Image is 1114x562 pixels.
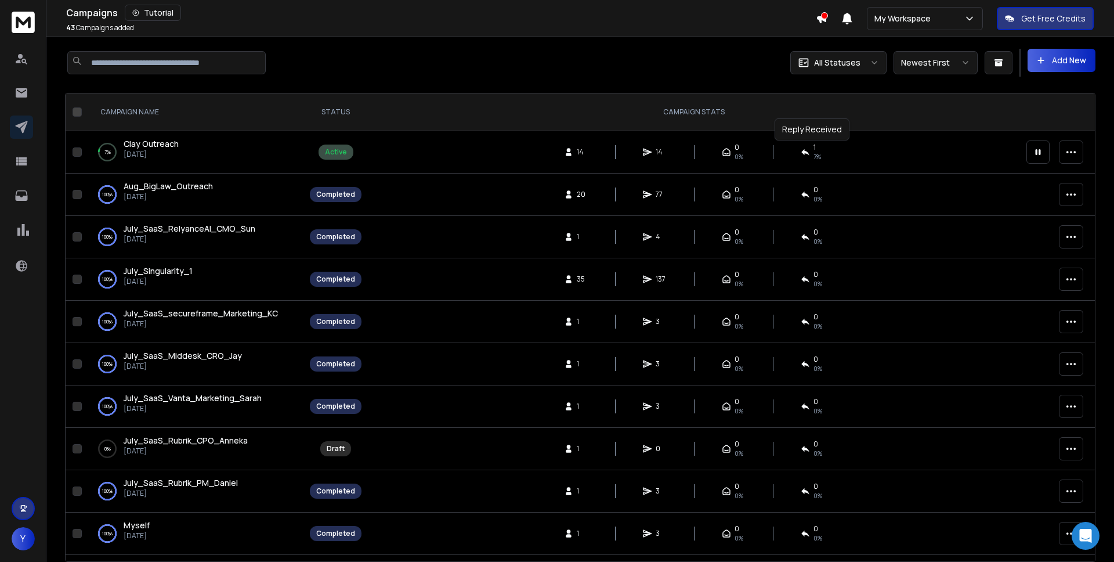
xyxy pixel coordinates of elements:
span: 77 [656,190,667,199]
span: 0% [735,491,743,500]
td: 100%July_Singularity_1[DATE] [86,258,303,301]
div: Open Intercom Messenger [1072,522,1099,550]
span: 0% [735,322,743,331]
span: July_SaaS_Rubrik_PM_Daniel [124,477,238,488]
span: 0% [735,364,743,373]
span: 3 [656,487,667,496]
div: Completed [316,487,355,496]
span: Myself [124,520,150,531]
td: 7%Clay Outreach[DATE] [86,131,303,174]
span: 3 [656,402,667,411]
td: 100%July_SaaS_Middesk_CRO_Jay[DATE] [86,343,303,386]
button: Add New [1028,49,1095,72]
p: 100 % [102,273,113,285]
span: 1 [577,487,588,496]
a: July_SaaS_Middesk_CRO_Jay [124,350,242,362]
div: Campaigns [66,5,816,21]
a: July_Singularity_1 [124,265,193,277]
span: 1 [577,402,588,411]
span: July_SaaS_Middesk_CRO_Jay [124,350,242,361]
p: [DATE] [124,489,238,498]
span: 0 [813,355,818,364]
span: 0% [735,406,743,416]
a: July_SaaS_Rubrik_CPO_Anneka [124,435,248,446]
span: 0 [813,312,818,322]
p: [DATE] [124,277,193,286]
span: 0 [813,270,818,279]
span: 0 [735,482,739,491]
span: 3 [656,317,667,326]
p: [DATE] [124,404,262,413]
p: 100 % [102,316,113,327]
p: My Workspace [874,13,935,24]
p: Campaigns added [66,23,134,33]
button: Y [12,527,35,550]
span: 137 [656,275,667,284]
span: 0 [735,143,739,152]
span: 0% [735,449,743,458]
span: 0 % [813,491,822,500]
span: 0% [813,449,822,458]
a: July_SaaS_secureframe_Marketing_KC [124,308,278,319]
span: 0 [813,439,818,449]
span: 0% [735,534,743,543]
p: 100 % [102,231,113,243]
span: 0 [813,397,818,406]
a: July_SaaS_RelyanceAI_CMO_Sun [124,223,255,235]
span: 1 [813,143,816,152]
span: 1 [577,529,588,538]
span: 7 % [813,152,821,161]
span: 0 [813,185,818,194]
span: 0 [735,185,739,194]
span: 1 [577,232,588,242]
td: 100%Myself[DATE] [86,513,303,555]
span: 43 [66,23,75,33]
span: 35 [577,275,588,284]
span: 0% [735,237,743,246]
span: 20 [577,190,588,199]
span: 0% [735,152,743,161]
span: 0 [656,444,667,453]
span: 1 [577,359,588,369]
span: 14 [577,147,588,157]
span: 0 % [813,194,822,204]
span: 0 [735,312,739,322]
a: July_SaaS_Vanta_Marketing_Sarah [124,392,262,404]
p: [DATE] [124,362,242,371]
p: 100 % [102,485,113,497]
td: 100%Aug_BigLaw_Outreach[DATE] [86,174,303,216]
th: STATUS [303,93,368,131]
td: 100%July_SaaS_secureframe_Marketing_KC[DATE] [86,301,303,343]
span: 1 [577,444,588,453]
td: 100%July_SaaS_Rubrik_PM_Daniel[DATE] [86,470,303,513]
button: Newest First [894,51,978,74]
a: Clay Outreach [124,138,179,150]
div: Completed [316,529,355,538]
div: Active [325,147,347,157]
span: 0 % [813,237,822,246]
span: July_SaaS_Vanta_Marketing_Sarah [124,392,262,404]
span: 0% [735,279,743,289]
div: Completed [316,317,355,326]
p: 0 % [104,443,111,455]
span: 0 [735,397,739,406]
span: 0 [813,524,818,534]
span: 0 [735,439,739,449]
p: 7 % [104,146,111,158]
span: 0 [735,355,739,364]
td: 100%July_SaaS_Vanta_Marketing_Sarah[DATE] [86,386,303,428]
p: [DATE] [124,150,179,159]
td: 0%July_SaaS_Rubrik_CPO_Anneka[DATE] [86,428,303,470]
span: 0 [813,228,818,237]
div: Draft [327,444,345,453]
p: 100 % [102,189,113,200]
div: Completed [316,402,355,411]
div: Completed [316,190,355,199]
span: 3 [656,529,667,538]
span: 3 [656,359,667,369]
span: 4 [656,232,667,242]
